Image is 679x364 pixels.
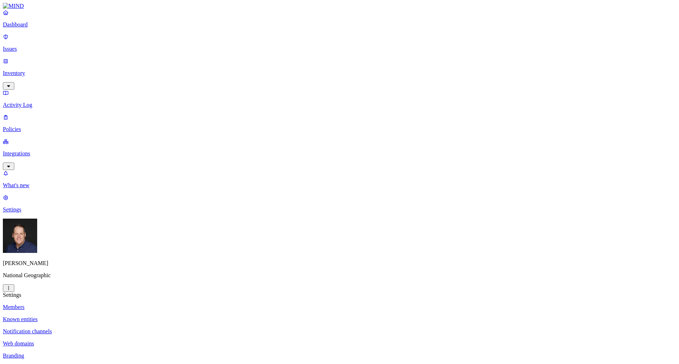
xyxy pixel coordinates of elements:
p: Dashboard [3,21,676,28]
p: National Geographic [3,272,676,279]
a: Members [3,304,676,310]
a: Policies [3,114,676,133]
a: Settings [3,194,676,213]
a: MIND [3,3,676,9]
a: Inventory [3,58,676,89]
p: What's new [3,182,676,189]
a: Issues [3,34,676,52]
p: Integrations [3,150,676,157]
p: Settings [3,206,676,213]
a: Notification channels [3,328,676,335]
p: [PERSON_NAME] [3,260,676,266]
a: Web domains [3,340,676,347]
p: Inventory [3,70,676,76]
p: Issues [3,46,676,52]
a: Dashboard [3,9,676,28]
img: Mark DeCarlo [3,219,37,253]
a: Branding [3,353,676,359]
a: Activity Log [3,90,676,108]
p: Policies [3,126,676,133]
a: What's new [3,170,676,189]
p: Activity Log [3,102,676,108]
img: MIND [3,3,24,9]
a: Integrations [3,138,676,169]
div: Settings [3,292,676,298]
a: Known entities [3,316,676,323]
